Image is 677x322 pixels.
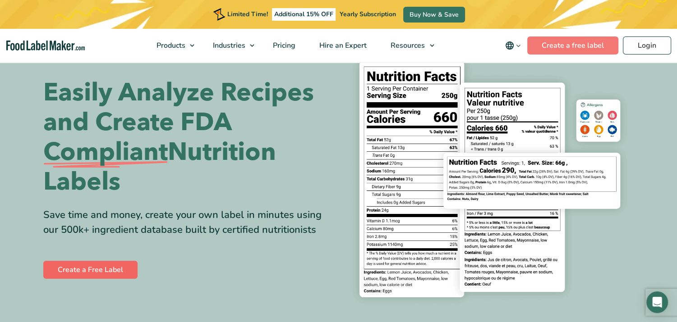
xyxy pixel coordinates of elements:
a: Resources [379,29,438,62]
a: Create a free label [527,36,618,54]
a: Products [145,29,199,62]
span: Limited Time! [227,10,268,18]
span: Resources [388,41,426,50]
a: Buy Now & Save [403,7,465,23]
span: Additional 15% OFF [272,8,336,21]
a: Food Label Maker homepage [6,41,85,51]
a: Industries [201,29,259,62]
span: Yearly Subscription [340,10,396,18]
a: Create a Free Label [43,261,138,279]
span: Industries [210,41,246,50]
div: Save time and money, create your own label in minutes using our 500k+ ingredient database built b... [43,208,332,237]
div: Open Intercom Messenger [646,291,668,313]
a: Pricing [261,29,305,62]
button: Change language [499,36,527,54]
span: Pricing [270,41,296,50]
span: Products [154,41,186,50]
h1: Easily Analyze Recipes and Create FDA Nutrition Labels [43,78,332,197]
a: Hire an Expert [308,29,377,62]
span: Hire an Expert [317,41,368,50]
a: Login [623,36,671,54]
span: Compliant [43,137,168,167]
